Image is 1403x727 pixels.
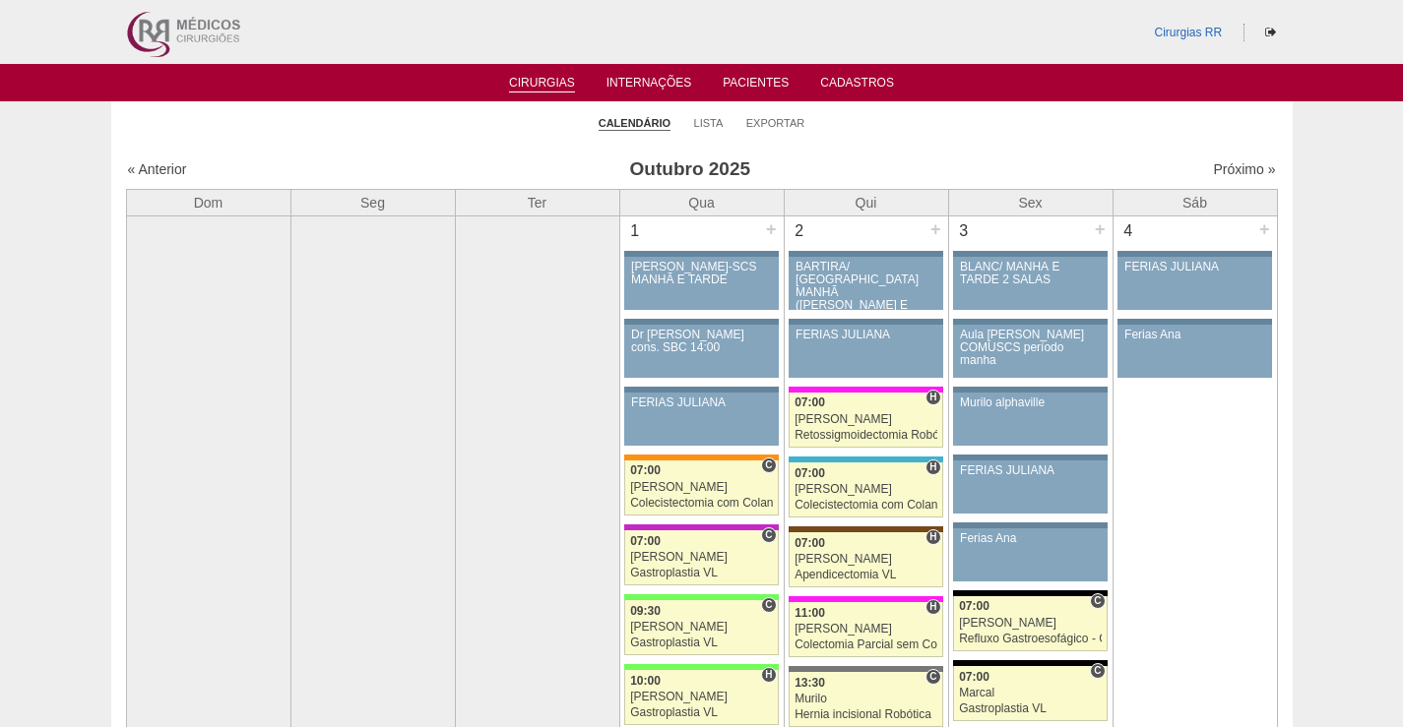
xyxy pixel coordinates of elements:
[953,257,1107,310] a: BLANC/ MANHÃ E TARDE 2 SALAS
[128,161,187,177] a: « Anterior
[1213,161,1275,177] a: Próximo »
[960,329,1101,368] div: Aula [PERSON_NAME] COMUSCS período manha
[925,529,940,545] span: Hospital
[789,325,942,378] a: FERIAS JULIANA
[953,325,1107,378] a: Aula [PERSON_NAME] COMUSCS período manha
[959,599,989,613] span: 07:00
[789,456,942,462] div: Key: Neomater
[789,596,942,602] div: Key: Pro Matre
[624,251,778,257] div: Key: Aviso
[960,396,1101,409] div: Murilo alphaville
[1265,27,1276,38] i: Sair
[1092,216,1109,242] div: +
[784,189,948,215] th: Qui
[1154,26,1222,39] a: Cirurgias RR
[1117,251,1271,257] div: Key: Aviso
[953,666,1107,721] a: C 07:00 Marcal Gastroplastia VL
[795,693,937,705] div: Murilo
[624,524,778,530] div: Key: Maria Braido
[403,155,977,184] h3: Outubro 2025
[796,329,936,341] div: FERIAS JULIANA
[960,261,1101,286] div: BLANC/ MANHÃ E TARDE 2 SALAS
[795,638,937,651] div: Colectomia Parcial sem Colostomia VL
[953,660,1107,666] div: Key: Blanc
[624,600,778,655] a: C 09:30 [PERSON_NAME] Gastroplastia VL
[624,393,778,446] a: FERIAS JULIANA
[761,457,776,473] span: Consultório
[953,596,1107,651] a: C 07:00 [PERSON_NAME] Refluxo Gastroesofágico - Cirurgia VL
[789,393,942,448] a: H 07:00 [PERSON_NAME] Retossigmoidectomia Robótica
[631,396,772,409] div: FERIAS JULIANA
[624,387,778,393] div: Key: Aviso
[795,413,937,426] div: [PERSON_NAME]
[624,594,778,600] div: Key: Brasil
[761,597,776,613] span: Consultório
[795,483,937,496] div: [PERSON_NAME]
[953,387,1107,393] div: Key: Aviso
[925,390,940,405] span: Hospital
[789,319,942,325] div: Key: Aviso
[953,522,1107,528] div: Key: Aviso
[795,676,825,690] span: 13:30
[631,329,772,354] div: Dr [PERSON_NAME] cons. SBC 14:00
[624,670,778,725] a: H 10:00 [PERSON_NAME] Gastroplastia VL
[789,526,942,532] div: Key: Santa Joana
[624,664,778,670] div: Key: Brasil
[694,116,724,130] a: Lista
[795,708,937,721] div: Hernia incisional Robótica
[631,261,772,286] div: [PERSON_NAME]-SCS MANHÃ E TARDE
[795,536,825,550] span: 07:00
[795,466,825,480] span: 07:00
[1117,257,1271,310] a: FERIAS JULIANA
[630,481,773,494] div: [PERSON_NAME]
[1124,261,1265,273] div: FERIAS JULIANA
[630,621,773,634] div: [PERSON_NAME]
[606,76,692,95] a: Internações
[1117,319,1271,325] div: Key: Aviso
[630,674,661,688] span: 10:00
[820,76,894,95] a: Cadastros
[1090,593,1105,609] span: Consultório
[455,189,619,215] th: Ter
[1114,216,1144,246] div: 4
[953,251,1107,257] div: Key: Aviso
[509,76,575,92] a: Cirurgias
[796,261,936,338] div: BARTIRA/ [GEOGRAPHIC_DATA] MANHÃ ([PERSON_NAME] E ANA)/ SANTA JOANA -TARDE
[630,604,661,618] span: 09:30
[953,528,1107,581] a: Ferias Ana
[761,527,776,543] span: Consultório
[624,460,778,515] a: C 07:00 [PERSON_NAME] Colecistectomia com Colangiografia VL
[925,669,940,685] span: Consultório
[959,670,989,684] span: 07:00
[630,463,661,477] span: 07:00
[630,534,661,548] span: 07:00
[925,599,940,615] span: Hospital
[630,691,773,703] div: [PERSON_NAME]
[960,532,1101,545] div: Ferias Ana
[746,116,805,130] a: Exportar
[630,636,773,649] div: Gastroplastia VL
[795,623,937,636] div: [PERSON_NAME]
[1090,663,1105,679] span: Consultório
[795,395,825,409] span: 07:00
[959,687,1102,699] div: Marcal
[925,459,940,475] span: Hospital
[948,189,1113,215] th: Sex
[624,325,778,378] a: Dr [PERSON_NAME] cons. SBC 14:00
[795,553,937,566] div: [PERSON_NAME]
[624,530,778,585] a: C 07:00 [PERSON_NAME] Gastroplastia VL
[789,672,942,727] a: C 13:30 Murilo Hernia incisional Robótica
[126,189,290,215] th: Dom
[949,216,980,246] div: 3
[795,569,937,581] div: Apendicectomia VL
[953,393,1107,446] a: Murilo alphaville
[927,216,944,242] div: +
[789,387,942,393] div: Key: Pro Matre
[959,617,1102,630] div: [PERSON_NAME]
[630,497,773,510] div: Colecistectomia com Colangiografia VL
[795,499,937,512] div: Colecistectomia com Colangiografia VL
[630,706,773,719] div: Gastroplastia VL
[761,667,776,683] span: Hospital
[789,257,942,310] a: BARTIRA/ [GEOGRAPHIC_DATA] MANHÃ ([PERSON_NAME] E ANA)/ SANTA JOANA -TARDE
[1124,329,1265,341] div: Ferias Ana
